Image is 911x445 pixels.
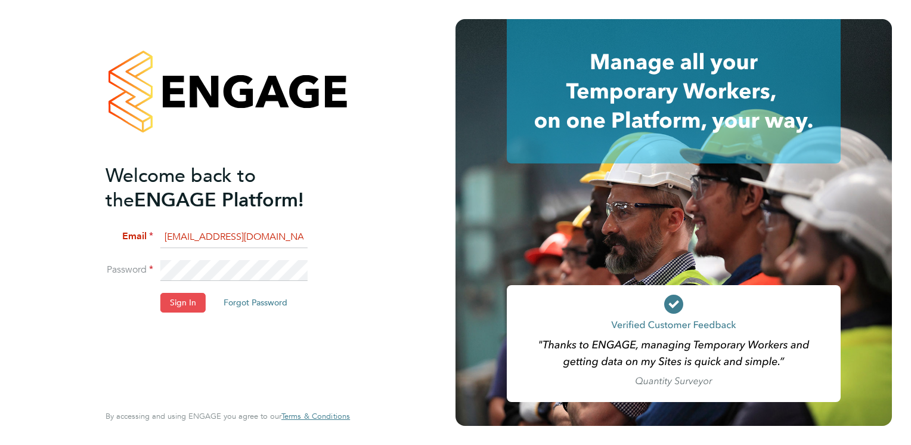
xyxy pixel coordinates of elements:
[214,293,297,312] button: Forgot Password
[106,163,338,212] h2: ENGAGE Platform!
[106,230,153,243] label: Email
[106,164,256,212] span: Welcome back to the
[106,411,350,421] span: By accessing and using ENGAGE you agree to our
[281,412,350,421] a: Terms & Conditions
[160,293,206,312] button: Sign In
[106,264,153,276] label: Password
[160,227,308,248] input: Enter your work email...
